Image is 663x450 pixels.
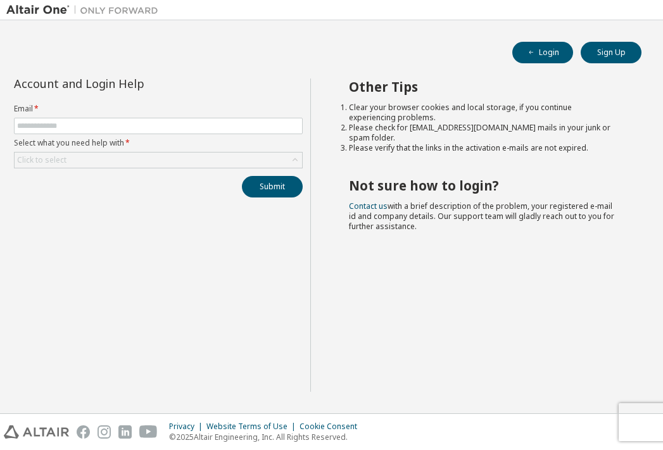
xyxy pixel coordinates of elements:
img: youtube.svg [139,425,158,439]
label: Select what you need help with [14,138,303,148]
div: Website Terms of Use [206,422,300,432]
img: linkedin.svg [118,425,132,439]
div: Privacy [169,422,206,432]
a: Contact us [349,201,388,211]
h2: Not sure how to login? [349,177,619,194]
img: Altair One [6,4,165,16]
span: with a brief description of the problem, your registered e-mail id and company details. Our suppo... [349,201,614,232]
li: Please verify that the links in the activation e-mails are not expired. [349,143,619,153]
button: Sign Up [581,42,641,63]
div: Cookie Consent [300,422,365,432]
div: Account and Login Help [14,78,245,89]
label: Email [14,104,303,114]
p: © 2025 Altair Engineering, Inc. All Rights Reserved. [169,432,365,442]
img: facebook.svg [77,425,90,439]
img: altair_logo.svg [4,425,69,439]
button: Login [512,42,573,63]
div: Click to select [17,155,66,165]
button: Submit [242,176,303,197]
li: Clear your browser cookies and local storage, if you continue experiencing problems. [349,103,619,123]
h2: Other Tips [349,78,619,95]
li: Please check for [EMAIL_ADDRESS][DOMAIN_NAME] mails in your junk or spam folder. [349,123,619,143]
div: Click to select [15,153,302,168]
img: instagram.svg [98,425,111,439]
